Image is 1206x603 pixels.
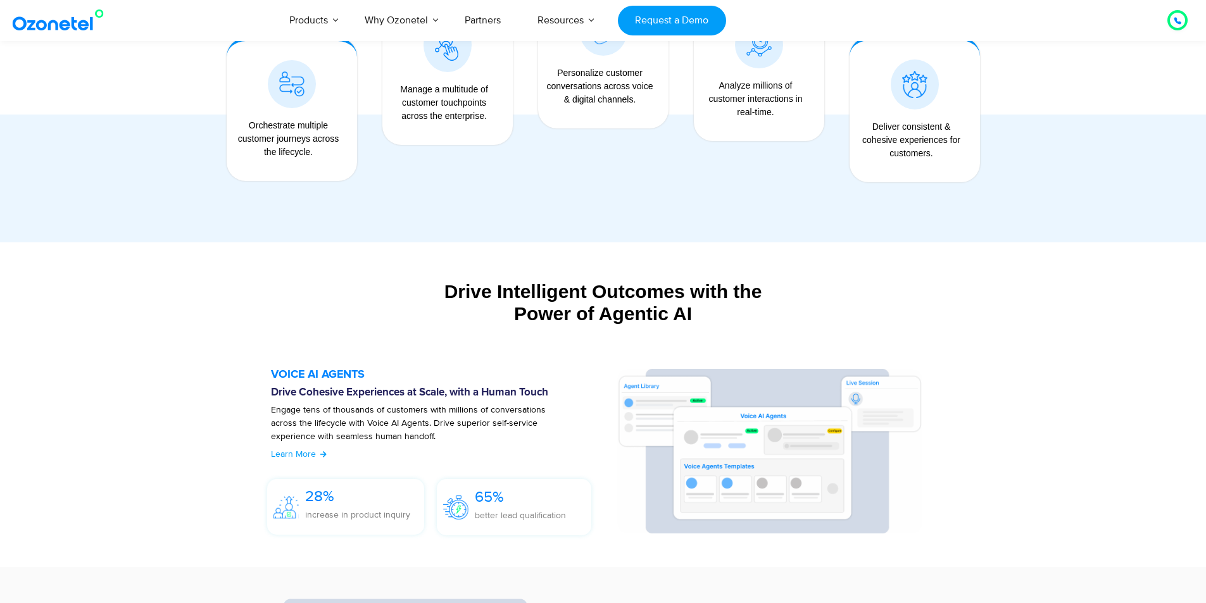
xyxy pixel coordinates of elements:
[273,496,299,519] img: 28%
[271,449,316,459] span: Learn More
[271,387,605,399] h6: Drive Cohesive Experiences at Scale, with a Human Touch
[443,495,468,519] img: 65%
[856,120,967,160] div: Deliver consistent & cohesive experiences for customers.
[475,488,504,506] span: 65%
[214,280,993,325] div: Drive Intelligent Outcomes with the Power of Agentic AI
[700,79,812,119] div: Analyze millions of customer interactions in real-time.
[271,403,573,456] p: Engage tens of thousands of customers with millions of conversations across the lifecycle with Vo...
[475,509,566,522] p: better lead qualification
[305,487,334,506] span: 28%
[544,66,656,106] div: Personalize customer conversations across voice & digital channels.
[618,6,726,35] a: Request a Demo
[233,119,344,159] div: Orchestrate multiple customer journeys across the lifecycle.
[271,369,605,380] h5: VOICE AI AGENTS
[271,447,327,461] a: Learn More
[389,83,500,123] div: Manage a multitude of customer touchpoints across the enterprise.
[305,508,410,521] p: increase in product inquiry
